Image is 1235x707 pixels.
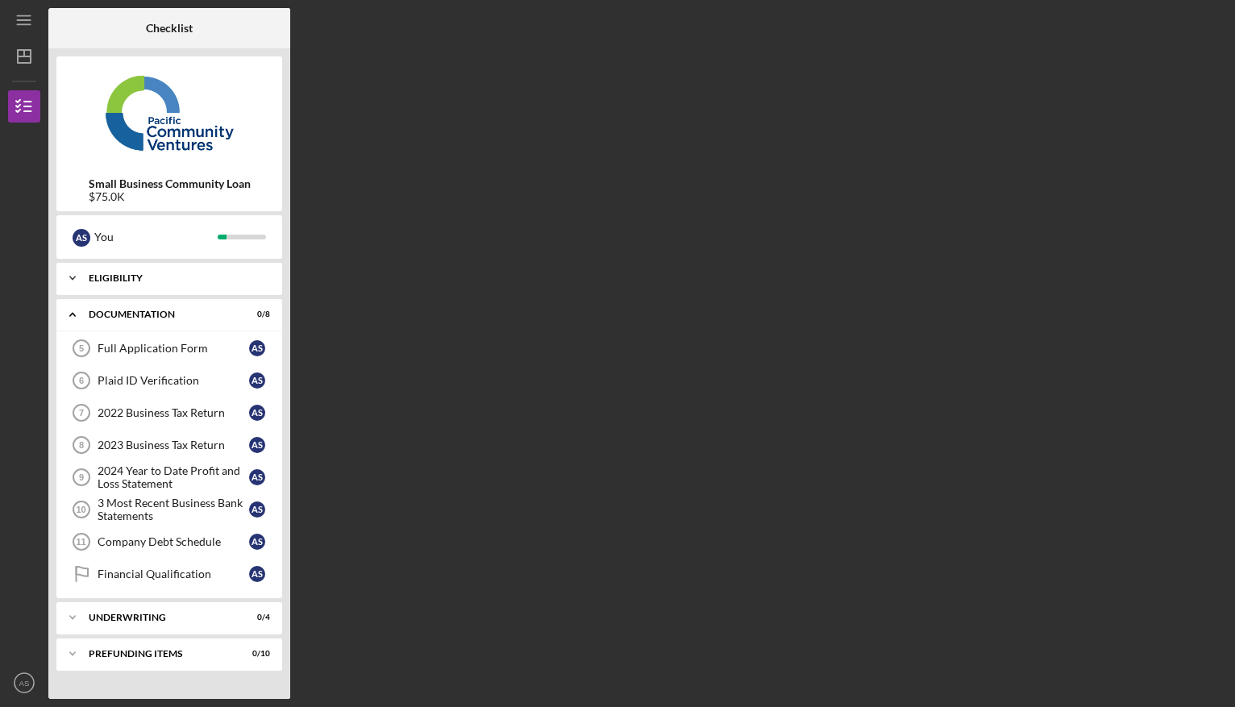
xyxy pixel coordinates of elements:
a: 11Company Debt ScheduleAS [64,526,274,558]
div: You [94,223,218,251]
img: Product logo [56,64,282,161]
div: A S [249,437,265,453]
div: 0 / 8 [241,310,270,319]
div: A S [73,229,90,247]
div: Documentation [89,310,230,319]
div: A S [249,566,265,582]
div: A S [249,405,265,421]
div: Underwriting [89,613,230,622]
div: Company Debt Schedule [98,535,249,548]
b: Small Business Community Loan [89,177,251,190]
a: 103 Most Recent Business Bank StatementsAS [64,493,274,526]
div: 2023 Business Tax Return [98,439,249,451]
tspan: 6 [79,376,84,385]
div: 2022 Business Tax Return [98,406,249,419]
text: AS [19,679,30,688]
div: A S [249,469,265,485]
div: Prefunding Items [89,649,230,659]
div: Full Application Form [98,342,249,355]
div: A S [249,372,265,389]
b: Checklist [146,22,193,35]
a: 72022 Business Tax ReturnAS [64,397,274,429]
div: 3 Most Recent Business Bank Statements [98,497,249,522]
tspan: 7 [79,408,84,418]
div: Eligibility [89,273,262,283]
tspan: 5 [79,343,84,353]
div: 0 / 10 [241,649,270,659]
a: Financial QualificationAS [64,558,274,590]
div: A S [249,340,265,356]
tspan: 11 [76,537,85,547]
tspan: 8 [79,440,84,450]
div: A S [249,501,265,518]
tspan: 10 [76,505,85,514]
div: A S [249,534,265,550]
a: 5Full Application FormAS [64,332,274,364]
div: Financial Qualification [98,568,249,580]
a: 92024 Year to Date Profit and Loss StatementAS [64,461,274,493]
div: $75.0K [89,190,251,203]
tspan: 9 [79,472,84,482]
a: 6Plaid ID VerificationAS [64,364,274,397]
div: 0 / 4 [241,613,270,622]
button: AS [8,667,40,699]
div: 2024 Year to Date Profit and Loss Statement [98,464,249,490]
a: 82023 Business Tax ReturnAS [64,429,274,461]
div: Plaid ID Verification [98,374,249,387]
